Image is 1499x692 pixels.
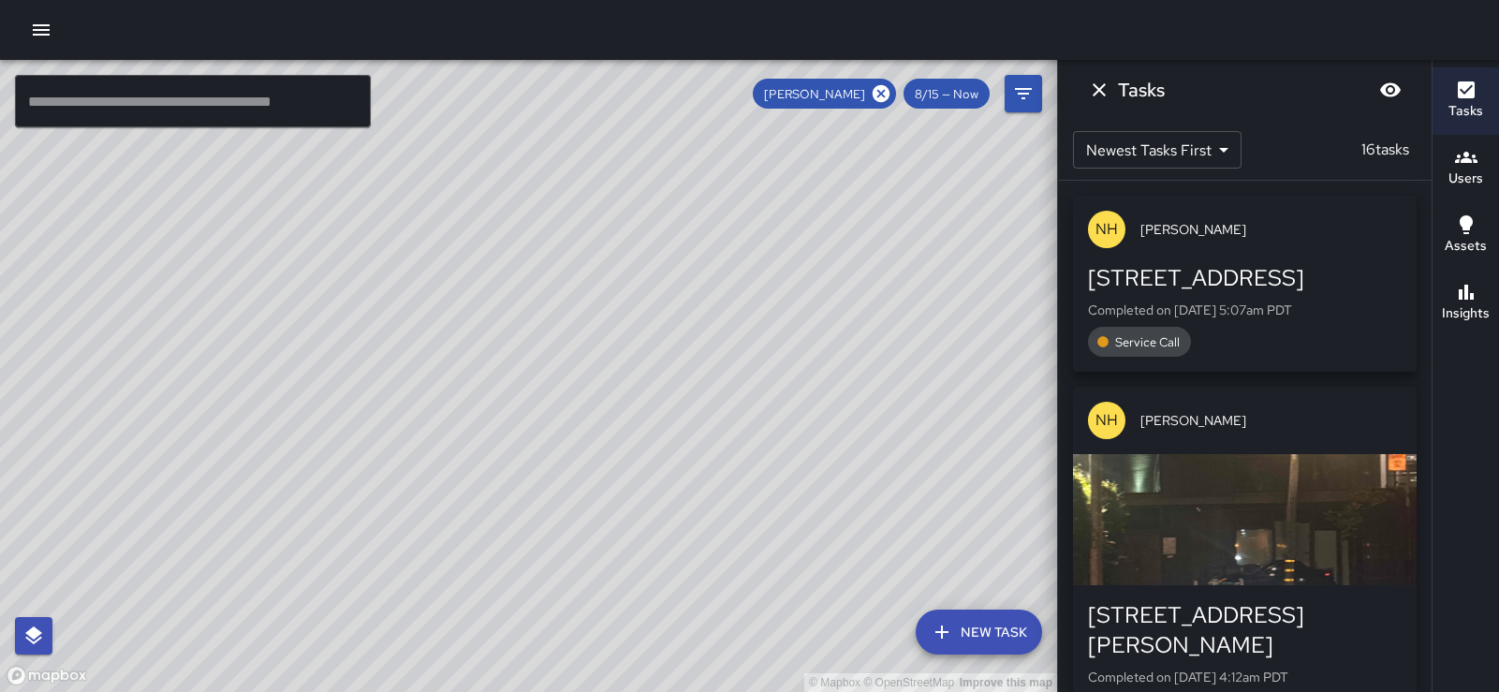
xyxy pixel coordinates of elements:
button: Users [1433,135,1499,202]
button: Blur [1372,71,1409,109]
h6: Tasks [1118,75,1165,105]
p: 16 tasks [1354,139,1417,161]
span: [PERSON_NAME] [753,86,876,102]
button: NH[PERSON_NAME][STREET_ADDRESS]Completed on [DATE] 5:07am PDTService Call [1073,196,1417,372]
button: Tasks [1433,67,1499,135]
h6: Users [1448,169,1483,189]
div: [STREET_ADDRESS][PERSON_NAME] [1088,600,1402,660]
p: Completed on [DATE] 5:07am PDT [1088,301,1402,319]
div: [STREET_ADDRESS] [1088,263,1402,293]
button: Insights [1433,270,1499,337]
button: Assets [1433,202,1499,270]
div: Newest Tasks First [1073,131,1242,169]
span: Service Call [1104,334,1191,350]
p: Completed on [DATE] 4:12am PDT [1088,668,1402,686]
button: Dismiss [1080,71,1118,109]
p: NH [1095,218,1118,241]
button: Filters [1005,75,1042,112]
button: New Task [916,610,1042,655]
span: 8/15 — Now [904,86,990,102]
h6: Insights [1442,303,1490,324]
p: NH [1095,409,1118,432]
div: [PERSON_NAME] [753,79,896,109]
h6: Tasks [1448,101,1483,122]
span: [PERSON_NAME] [1140,220,1402,239]
h6: Assets [1445,236,1487,257]
span: [PERSON_NAME] [1140,411,1402,430]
